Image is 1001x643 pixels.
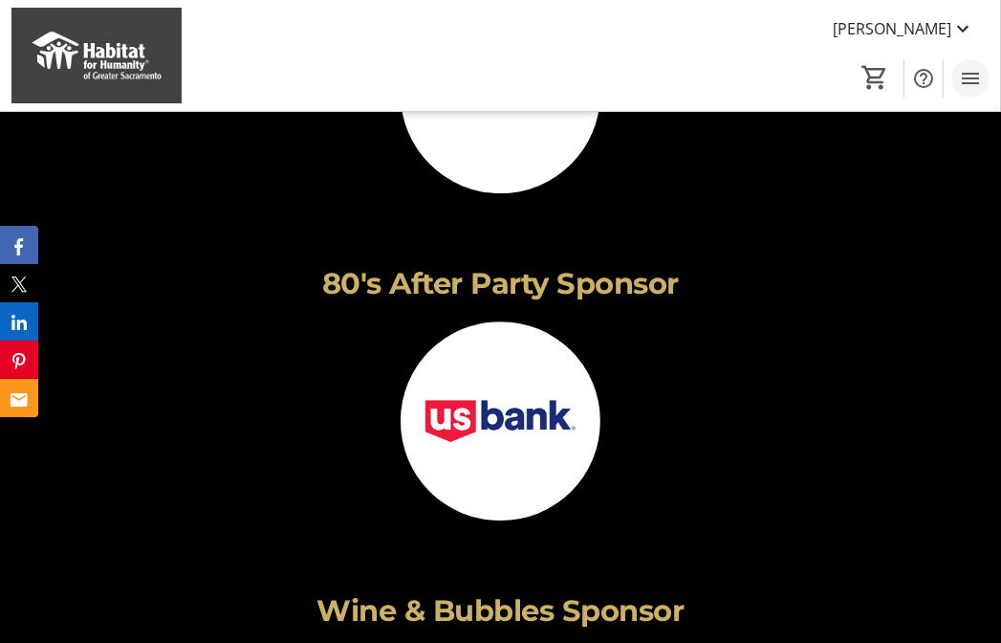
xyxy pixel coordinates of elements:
[858,60,892,95] button: Cart
[179,589,823,633] p: Wine & Bubbles Sponsor
[11,8,182,103] img: Habitat for Humanity of Greater Sacramento's Logo
[904,59,943,98] button: Help
[179,262,823,306] p: 80's After Party Sponsor
[817,13,990,44] button: [PERSON_NAME]
[833,17,951,40] span: [PERSON_NAME]
[401,321,600,521] img: logo
[951,59,990,98] button: Menu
